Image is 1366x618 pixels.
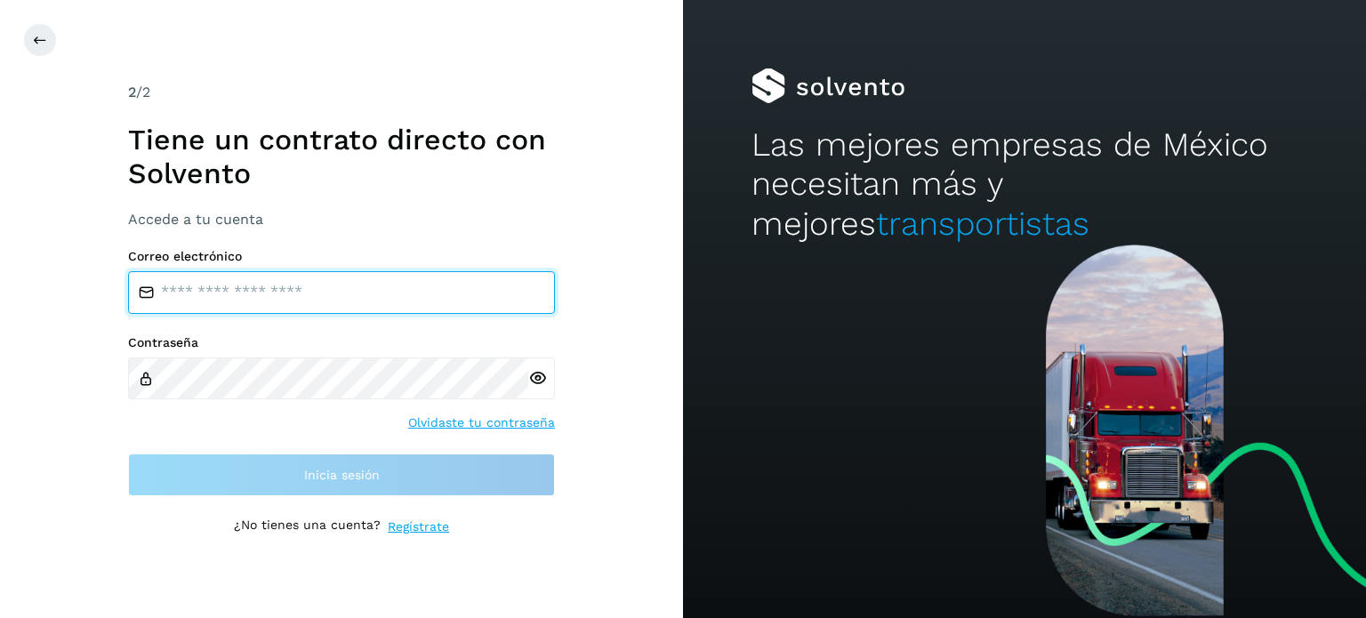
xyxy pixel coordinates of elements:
h3: Accede a tu cuenta [128,211,555,228]
a: Olvidaste tu contraseña [408,413,555,432]
h1: Tiene un contrato directo con Solvento [128,123,555,191]
span: 2 [128,84,136,100]
span: Inicia sesión [304,469,380,481]
p: ¿No tienes una cuenta? [234,518,381,536]
a: Regístrate [388,518,449,536]
label: Contraseña [128,335,555,350]
button: Inicia sesión [128,453,555,496]
h2: Las mejores empresas de México necesitan más y mejores [751,125,1298,244]
label: Correo electrónico [128,249,555,264]
div: /2 [128,82,555,103]
span: transportistas [876,205,1089,243]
